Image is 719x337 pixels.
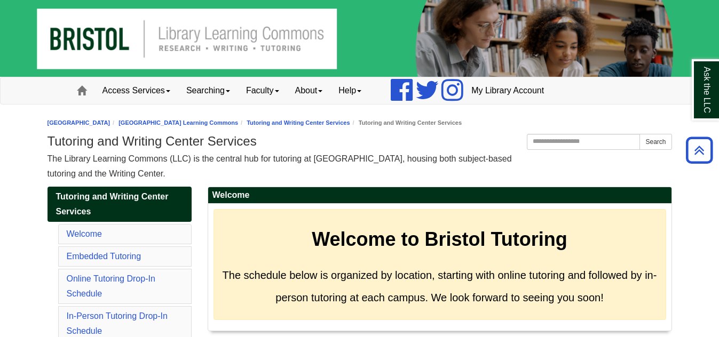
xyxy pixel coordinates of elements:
[48,134,672,149] h1: Tutoring and Writing Center Services
[48,119,110,126] a: [GEOGRAPHIC_DATA]
[238,77,287,104] a: Faculty
[67,229,102,238] a: Welcome
[48,118,672,128] nav: breadcrumb
[463,77,552,104] a: My Library Account
[94,77,178,104] a: Access Services
[330,77,369,104] a: Help
[56,192,169,216] span: Tutoring and Writing Center Services
[67,311,168,335] a: In-Person Tutoring Drop-In Schedule
[639,134,671,150] button: Search
[67,274,155,298] a: Online Tutoring Drop-In Schedule
[223,269,657,303] span: The schedule below is organized by location, starting with online tutoring and followed by in-per...
[350,118,462,128] li: Tutoring and Writing Center Services
[118,119,238,126] a: [GEOGRAPHIC_DATA] Learning Commons
[208,187,671,204] h2: Welcome
[312,228,567,250] strong: Welcome to Bristol Tutoring
[247,119,350,126] a: Tutoring and Writing Center Services
[48,187,192,222] a: Tutoring and Writing Center Services
[67,252,141,261] a: Embedded Tutoring
[178,77,238,104] a: Searching
[287,77,331,104] a: About
[48,154,512,178] span: The Library Learning Commons (LLC) is the central hub for tutoring at [GEOGRAPHIC_DATA], housing ...
[682,143,716,157] a: Back to Top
